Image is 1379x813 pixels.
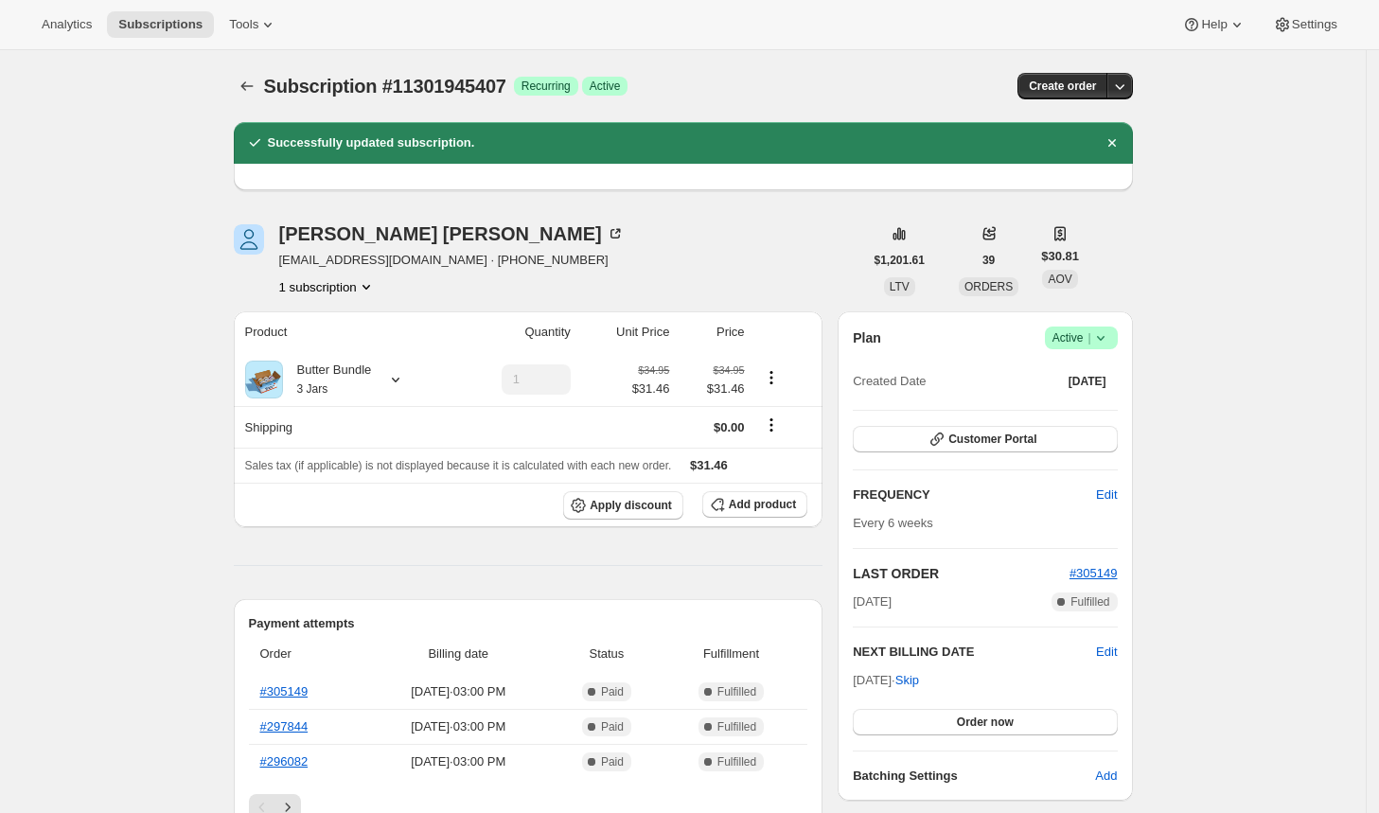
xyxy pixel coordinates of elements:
button: Subscriptions [234,73,260,99]
span: [EMAIL_ADDRESS][DOMAIN_NAME] · [PHONE_NUMBER] [279,251,625,270]
span: Edit [1096,486,1117,504]
button: Apply discount [563,491,683,520]
button: Add product [702,491,807,518]
span: Analytics [42,17,92,32]
button: Edit [1096,643,1117,662]
span: AOV [1048,273,1071,286]
button: Shipping actions [756,415,787,435]
button: Skip [884,665,930,696]
span: $31.46 [690,458,728,472]
span: Subscriptions [118,17,203,32]
span: Subscription #11301945407 [264,76,506,97]
span: Active [1052,328,1110,347]
span: $1,201.61 [875,253,925,268]
span: Order now [957,715,1014,730]
button: Dismiss notification [1099,130,1125,156]
button: Product actions [756,367,787,388]
button: Subscriptions [107,11,214,38]
div: [PERSON_NAME] [PERSON_NAME] [279,224,625,243]
span: Sales tax (if applicable) is not displayed because it is calculated with each new order. [245,459,672,472]
a: #305149 [1070,566,1118,580]
button: Order now [853,709,1117,735]
button: $1,201.61 [863,247,936,274]
span: Customer Portal [948,432,1036,447]
span: Add [1095,767,1117,786]
span: Add product [729,497,796,512]
button: #305149 [1070,564,1118,583]
button: Create order [1017,73,1107,99]
span: Fulfilled [717,684,756,699]
span: Status [558,645,655,663]
th: Unit Price [576,311,676,353]
button: 39 [971,247,1006,274]
span: Create order [1029,79,1096,94]
span: Paid [601,684,624,699]
h2: Payment attempts [249,614,808,633]
span: [DATE] [1069,374,1106,389]
span: Sarah Cordes [234,224,264,255]
span: [DATE] [853,592,892,611]
span: Paid [601,754,624,769]
span: $0.00 [714,420,745,434]
a: #305149 [260,684,309,698]
span: Help [1201,17,1227,32]
button: Product actions [279,277,376,296]
th: Quantity [453,311,576,353]
span: Recurring [522,79,571,94]
span: $31.46 [681,380,744,398]
small: $34.95 [638,364,669,376]
span: Apply discount [590,498,672,513]
button: Add [1084,761,1128,791]
button: Edit [1085,480,1128,510]
small: $34.95 [713,364,744,376]
span: Active [590,79,621,94]
span: $30.81 [1041,247,1079,266]
span: 39 [982,253,995,268]
h2: FREQUENCY [853,486,1096,504]
button: Customer Portal [853,426,1117,452]
img: product img [245,361,283,398]
span: Fulfilled [717,719,756,734]
h2: Successfully updated subscription. [268,133,475,152]
button: Tools [218,11,289,38]
span: $31.46 [632,380,670,398]
th: Order [249,633,364,675]
span: ORDERS [964,280,1013,293]
span: Every 6 weeks [853,516,933,530]
span: [DATE] · 03:00 PM [370,682,548,701]
h2: NEXT BILLING DATE [853,643,1096,662]
span: Created Date [853,372,926,391]
span: Fulfilled [1070,594,1109,610]
th: Price [675,311,750,353]
button: Settings [1262,11,1349,38]
h6: Batching Settings [853,767,1095,786]
span: [DATE] · [853,673,919,687]
th: Product [234,311,453,353]
span: | [1087,330,1090,345]
th: Shipping [234,406,453,448]
span: Billing date [370,645,548,663]
small: 3 Jars [297,382,328,396]
span: Fulfillment [666,645,796,663]
span: Settings [1292,17,1337,32]
span: [DATE] · 03:00 PM [370,717,548,736]
h2: LAST ORDER [853,564,1070,583]
button: [DATE] [1057,368,1118,395]
span: Tools [229,17,258,32]
button: Help [1171,11,1257,38]
span: [DATE] · 03:00 PM [370,752,548,771]
a: #297844 [260,719,309,733]
span: Skip [895,671,919,690]
span: Fulfilled [717,754,756,769]
span: Paid [601,719,624,734]
div: Butter Bundle [283,361,372,398]
span: LTV [890,280,910,293]
button: Analytics [30,11,103,38]
a: #296082 [260,754,309,769]
h2: Plan [853,328,881,347]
